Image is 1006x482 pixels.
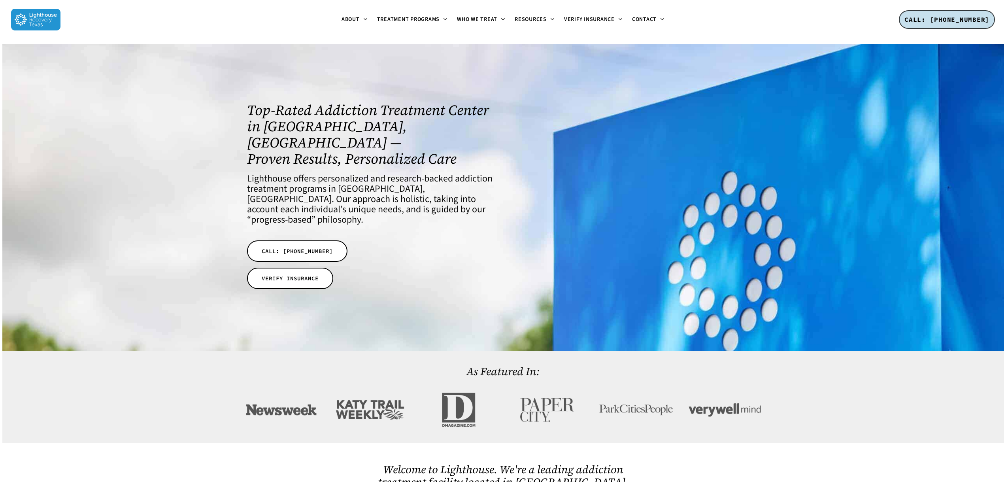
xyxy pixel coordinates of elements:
[564,15,615,23] span: Verify Insurance
[342,15,360,23] span: About
[899,10,995,29] a: CALL: [PHONE_NUMBER]
[632,15,657,23] span: Contact
[510,17,559,23] a: Resources
[515,15,547,23] span: Resources
[627,17,669,23] a: Contact
[262,247,333,255] span: CALL: [PHONE_NUMBER]
[247,102,493,167] h1: Top-Rated Addiction Treatment Center in [GEOGRAPHIC_DATA], [GEOGRAPHIC_DATA] — Proven Results, Pe...
[452,17,510,23] a: Who We Treat
[247,174,493,225] h4: Lighthouse offers personalized and research-backed addiction treatment programs in [GEOGRAPHIC_DA...
[251,213,311,227] a: progress-based
[247,268,333,289] a: VERIFY INSURANCE
[377,15,440,23] span: Treatment Programs
[372,17,453,23] a: Treatment Programs
[247,240,347,262] a: CALL: [PHONE_NUMBER]
[11,9,60,30] img: Lighthouse Recovery Texas
[457,15,497,23] span: Who We Treat
[904,15,989,23] span: CALL: [PHONE_NUMBER]
[337,17,372,23] a: About
[262,274,319,282] span: VERIFY INSURANCE
[559,17,627,23] a: Verify Insurance
[466,364,540,379] a: As Featured In:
